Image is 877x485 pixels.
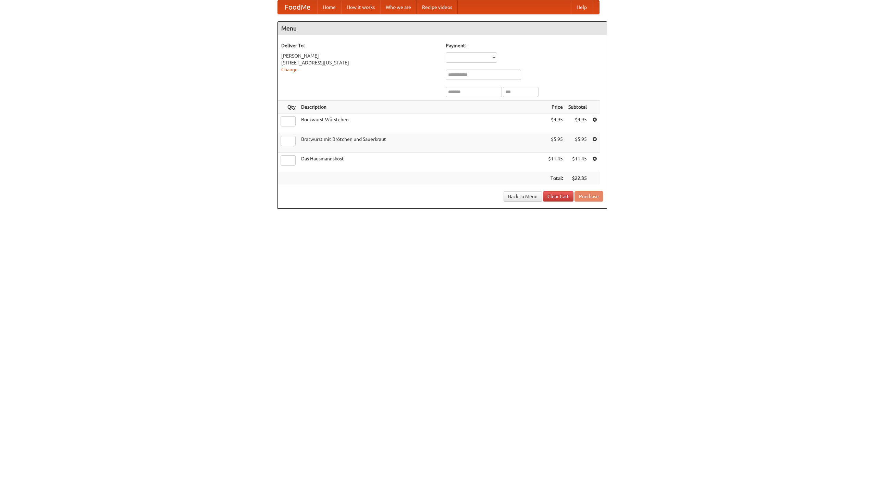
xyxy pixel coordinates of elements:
[380,0,417,14] a: Who we are
[545,133,566,153] td: $5.95
[545,101,566,113] th: Price
[278,0,317,14] a: FoodMe
[278,101,298,113] th: Qty
[317,0,341,14] a: Home
[298,153,545,172] td: Das Hausmannskost
[566,172,590,185] th: $22.35
[571,0,592,14] a: Help
[545,153,566,172] td: $11.45
[298,101,545,113] th: Description
[341,0,380,14] a: How it works
[575,191,603,202] button: Purchase
[566,133,590,153] td: $5.95
[504,191,542,202] a: Back to Menu
[281,42,439,49] h5: Deliver To:
[446,42,603,49] h5: Payment:
[566,113,590,133] td: $4.95
[281,59,439,66] div: [STREET_ADDRESS][US_STATE]
[545,113,566,133] td: $4.95
[417,0,458,14] a: Recipe videos
[281,52,439,59] div: [PERSON_NAME]
[566,101,590,113] th: Subtotal
[298,133,545,153] td: Bratwurst mit Brötchen und Sauerkraut
[281,67,298,72] a: Change
[298,113,545,133] td: Bockwurst Würstchen
[543,191,573,202] a: Clear Cart
[278,22,607,35] h4: Menu
[566,153,590,172] td: $11.45
[545,172,566,185] th: Total:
